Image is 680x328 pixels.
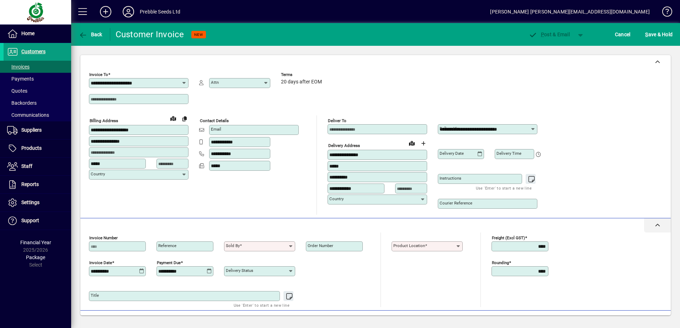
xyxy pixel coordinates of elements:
mat-label: Invoice number [89,235,118,240]
a: Settings [4,194,71,212]
span: Package [26,255,45,260]
mat-label: Sold by [226,243,240,248]
span: Staff [21,163,32,169]
mat-label: Deliver To [328,118,346,123]
a: Communications [4,109,71,121]
mat-label: Delivery date [440,151,464,156]
mat-hint: Use 'Enter' to start a new line [476,184,532,192]
a: Backorders [4,97,71,109]
button: Add [94,5,117,18]
div: [PERSON_NAME] [PERSON_NAME][EMAIL_ADDRESS][DOMAIN_NAME] [490,6,650,17]
span: Cancel [615,29,631,40]
mat-label: Email [211,127,221,132]
a: View on map [168,113,179,124]
mat-label: Title [91,293,99,298]
span: Payments [7,76,34,82]
a: Staff [4,158,71,175]
button: Profile [117,5,140,18]
mat-label: Country [91,171,105,176]
a: Payments [4,73,71,85]
span: S [645,32,648,37]
a: Knowledge Base [657,1,671,24]
span: ost & Email [528,32,570,37]
span: Quotes [7,88,27,94]
a: View on map [406,137,418,149]
mat-label: Attn [211,80,219,85]
button: Cancel [613,28,632,41]
span: Home [21,31,34,36]
mat-label: Courier Reference [440,201,472,206]
mat-label: Product location [393,243,425,248]
span: Products [21,145,42,151]
mat-hint: Use 'Enter' to start a new line [234,301,289,309]
mat-label: Freight (excl GST) [492,235,525,240]
span: Communications [7,112,49,118]
button: Post & Email [525,28,573,41]
span: Backorders [7,100,37,106]
span: Terms [281,72,324,77]
mat-label: Deliver via [440,126,459,131]
span: Reports [21,181,39,187]
span: Settings [21,199,39,205]
button: Choose address [418,138,429,149]
span: Support [21,218,39,223]
app-page-header-button: Back [71,28,110,41]
a: Suppliers [4,121,71,139]
span: Product [622,315,651,326]
span: Product History [426,315,463,326]
span: Back [79,32,102,37]
a: Products [4,140,71,157]
div: Prebble Seeds Ltd [140,6,180,17]
mat-label: Instructions [440,176,461,181]
button: Save & Hold [643,28,674,41]
button: Product History [424,314,466,327]
span: Invoices [7,64,30,70]
span: Customers [21,49,46,54]
div: Customer Invoice [116,29,184,40]
mat-label: Rounding [492,260,509,265]
span: Suppliers [21,127,42,133]
button: Back [77,28,104,41]
a: Quotes [4,85,71,97]
span: P [541,32,544,37]
span: ave & Hold [645,29,673,40]
mat-label: Invoice date [89,260,112,265]
span: NEW [194,32,203,37]
a: Invoices [4,61,71,73]
button: Copy to Delivery address [179,113,190,124]
a: Reports [4,176,71,193]
mat-label: Invoice To [89,72,108,77]
mat-label: Reference [158,243,176,248]
mat-label: Payment due [157,260,181,265]
span: Financial Year [20,240,51,245]
span: 20 days after EOM [281,79,322,85]
a: Home [4,25,71,43]
mat-label: Country [329,196,344,201]
mat-label: Order number [308,243,333,248]
mat-label: Delivery status [226,268,253,273]
mat-label: Delivery time [496,151,521,156]
button: Product [619,314,655,327]
a: Support [4,212,71,230]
